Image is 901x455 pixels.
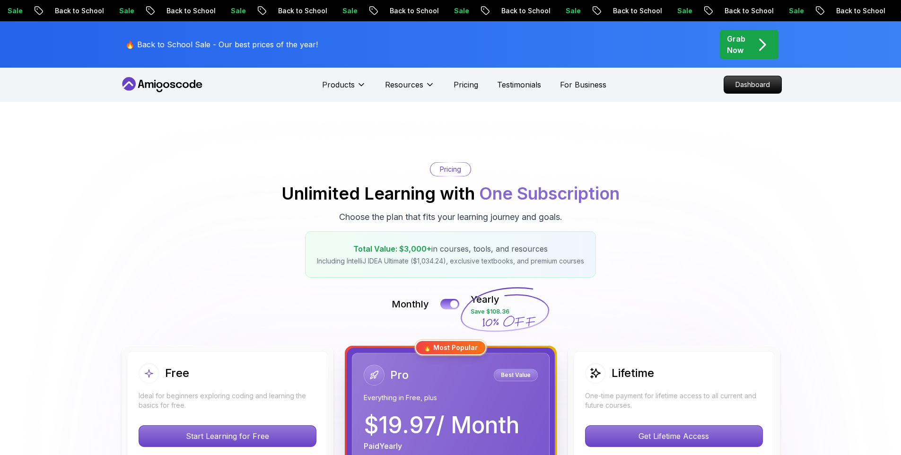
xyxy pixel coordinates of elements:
[165,366,189,381] h2: Free
[320,6,350,16] p: Sale
[317,256,584,266] p: Including IntelliJ IDEA Ultimate ($1,034.24), exclusive textbooks, and premium courses
[255,6,320,16] p: Back to School
[702,6,766,16] p: Back to School
[585,391,763,410] p: One-time payment for lifetime access to all current and future courses.
[139,391,316,410] p: Ideal for beginners exploring coding and learning the basics for free.
[32,6,96,16] p: Back to School
[322,79,355,90] p: Products
[281,184,620,203] h2: Unlimited Learning with
[479,183,620,204] span: One Subscription
[727,33,745,56] p: Grab Now
[96,6,127,16] p: Sale
[385,79,435,98] button: Resources
[585,425,763,447] button: Get Lifetime Access
[139,425,316,447] button: Start Learning for Free
[560,79,606,90] a: For Business
[543,6,573,16] p: Sale
[364,440,402,452] p: Paid Yearly
[367,6,431,16] p: Back to School
[724,76,782,94] a: Dashboard
[139,431,316,441] a: Start Learning for Free
[814,6,878,16] p: Back to School
[586,426,762,446] p: Get Lifetime Access
[144,6,208,16] p: Back to School
[590,6,655,16] p: Back to School
[322,79,366,98] button: Products
[385,79,423,90] p: Resources
[766,6,796,16] p: Sale
[364,414,519,437] p: $ 19.97 / Month
[431,6,462,16] p: Sale
[724,76,781,93] p: Dashboard
[497,79,541,90] a: Testimonials
[208,6,238,16] p: Sale
[317,243,584,254] p: in courses, tools, and resources
[479,6,543,16] p: Back to School
[495,370,536,380] p: Best Value
[454,79,478,90] a: Pricing
[339,210,562,224] p: Choose the plan that fits your learning journey and goals.
[612,366,654,381] h2: Lifetime
[440,165,461,174] p: Pricing
[125,39,318,50] p: 🔥 Back to School Sale - Our best prices of the year!
[353,244,431,254] span: Total Value: $3,000+
[364,393,538,402] p: Everything in Free, plus
[585,431,763,441] a: Get Lifetime Access
[392,297,429,311] p: Monthly
[655,6,685,16] p: Sale
[139,426,316,446] p: Start Learning for Free
[390,367,409,383] h2: Pro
